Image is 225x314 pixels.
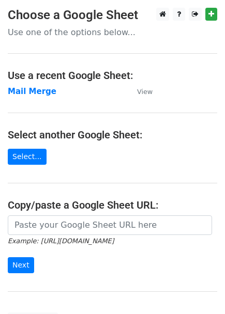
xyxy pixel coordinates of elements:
[8,27,217,38] p: Use one of the options below...
[8,149,47,165] a: Select...
[127,87,153,96] a: View
[8,129,217,141] h4: Select another Google Sheet:
[8,87,56,96] a: Mail Merge
[8,237,114,245] small: Example: [URL][DOMAIN_NAME]
[8,8,217,23] h3: Choose a Google Sheet
[137,88,153,96] small: View
[8,215,212,235] input: Paste your Google Sheet URL here
[8,257,34,273] input: Next
[8,199,217,211] h4: Copy/paste a Google Sheet URL:
[8,69,217,82] h4: Use a recent Google Sheet:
